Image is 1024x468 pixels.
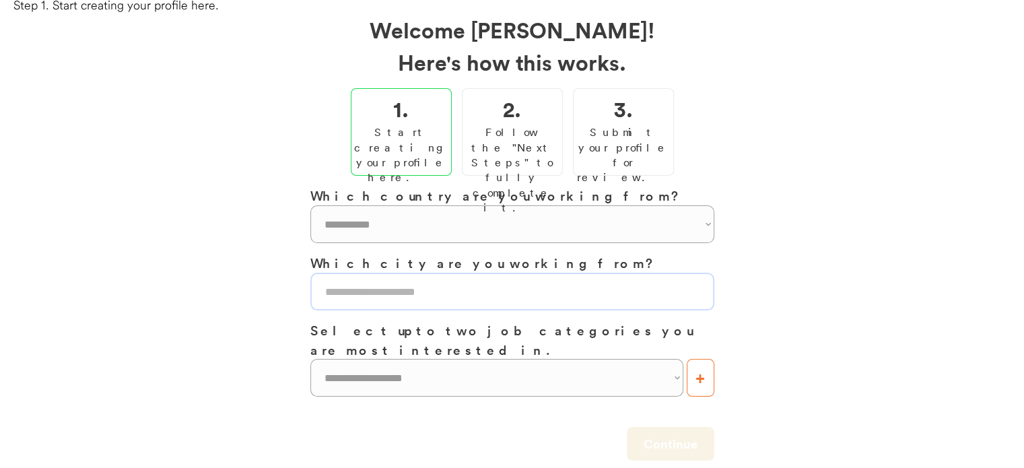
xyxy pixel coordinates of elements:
button: + [687,359,714,397]
h3: Which city are you working from? [310,253,714,273]
div: Submit your profile for review. [577,125,670,185]
div: Start creating your profile here. [354,125,448,185]
div: Follow the "Next Steps" to fully complete it. [466,125,559,215]
button: Continue [627,427,714,461]
h2: 2. [503,92,521,125]
h2: 3. [614,92,633,125]
h3: Select up to two job categories you are most interested in. [310,321,714,359]
h3: Which country are you working from? [310,186,714,205]
h2: 1. [393,92,409,125]
h2: Welcome [PERSON_NAME]! Here's how this works. [310,13,714,78]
